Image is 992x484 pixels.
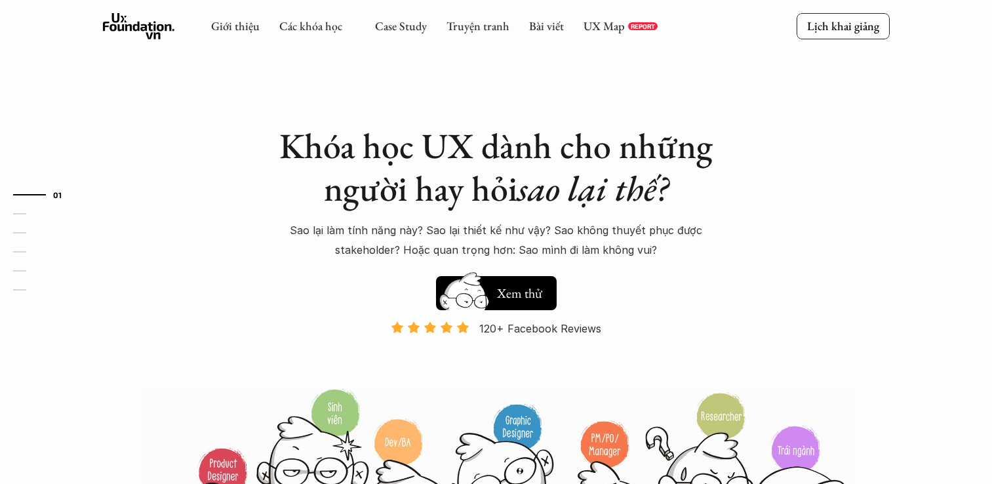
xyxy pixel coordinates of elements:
[797,13,890,39] a: Lịch khai giảng
[517,165,668,211] em: sao lại thế?
[495,284,544,302] h5: Xem thử
[13,187,75,203] a: 01
[279,18,342,33] a: Các khóa học
[807,18,879,33] p: Lịch khai giảng
[53,190,62,199] strong: 01
[446,18,509,33] a: Truyện tranh
[267,220,726,260] p: Sao lại làm tính năng này? Sao lại thiết kế như vậy? Sao không thuyết phục được stakeholder? Hoặc...
[267,125,726,210] h1: Khóa học UX dành cho những người hay hỏi
[436,270,557,310] a: Xem thử
[584,18,625,33] a: UX Map
[631,22,655,30] p: REPORT
[211,18,260,33] a: Giới thiệu
[529,18,564,33] a: Bài viết
[375,18,427,33] a: Case Study
[479,319,601,338] p: 120+ Facebook Reviews
[380,321,613,387] a: 120+ Facebook Reviews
